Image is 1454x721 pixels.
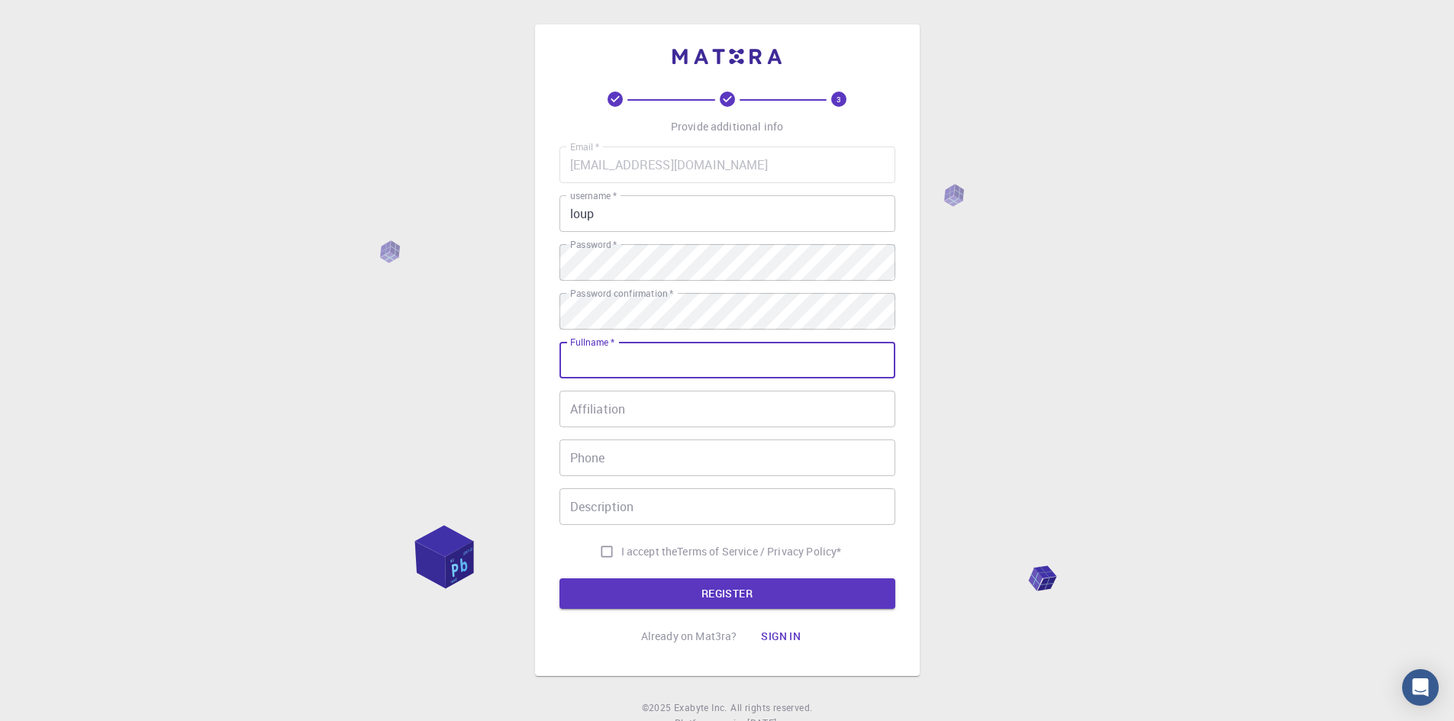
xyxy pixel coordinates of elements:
a: Terms of Service / Privacy Policy* [677,544,841,559]
button: Sign in [749,621,813,652]
p: Already on Mat3ra? [641,629,737,644]
span: All rights reserved. [730,700,812,716]
div: Open Intercom Messenger [1402,669,1439,706]
p: Terms of Service / Privacy Policy * [677,544,841,559]
span: I accept the [621,544,678,559]
label: username [570,189,617,202]
label: Password [570,238,617,251]
label: Email [570,140,599,153]
p: Provide additional info [671,119,783,134]
label: Password confirmation [570,287,673,300]
a: Exabyte Inc. [674,700,727,716]
label: Fullname [570,336,614,349]
text: 3 [837,94,841,105]
span: © 2025 [642,700,674,716]
span: Exabyte Inc. [674,701,727,713]
button: REGISTER [559,578,895,609]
